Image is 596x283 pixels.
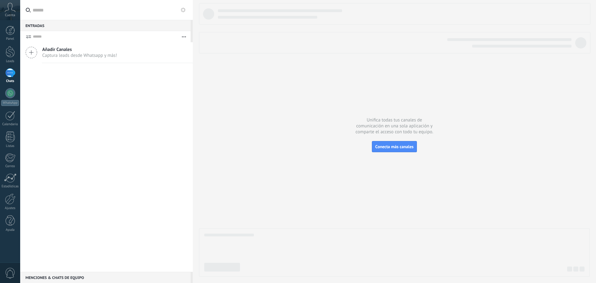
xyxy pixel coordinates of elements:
div: Panel [1,37,19,41]
span: Cuenta [5,13,15,17]
span: Captura leads desde Whatsapp y más! [42,52,117,58]
div: Menciones & Chats de equipo [20,272,191,283]
div: Ayuda [1,228,19,232]
div: Calendario [1,122,19,126]
div: Entradas [20,20,191,31]
span: Añadir Canales [42,47,117,52]
div: Leads [1,59,19,63]
div: WhatsApp [1,100,19,106]
div: Listas [1,144,19,148]
div: Correo [1,164,19,168]
div: Estadísticas [1,185,19,189]
button: Conecta más canales [372,141,417,152]
span: Conecta más canales [375,144,413,149]
div: Chats [1,79,19,83]
div: Ajustes [1,206,19,210]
